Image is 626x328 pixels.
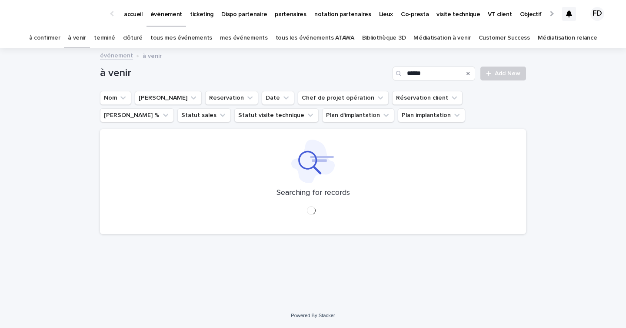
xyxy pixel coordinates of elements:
a: à confirmer [29,28,60,48]
a: tous mes événements [150,28,212,48]
span: Add New [495,70,520,77]
img: Ls34BcGeRexTGTNfXpUC [17,5,102,23]
a: à venir [68,28,86,48]
a: mes événements [220,28,268,48]
p: à venir [143,50,162,60]
button: Plan d'implantation [322,108,394,122]
a: Add New [480,67,526,80]
a: Powered By Stacker [291,313,335,318]
button: Plan implantation [398,108,465,122]
button: Chef de projet opération [298,91,389,105]
button: Lien Stacker [135,91,202,105]
a: tous les événements ATAWA [276,28,354,48]
button: Date [262,91,294,105]
a: Médiatisation à venir [413,28,471,48]
button: Réservation client [392,91,463,105]
a: Bibliothèque 3D [362,28,406,48]
button: Marge % [100,108,174,122]
p: Searching for records [276,188,350,198]
a: Customer Success [479,28,530,48]
button: Statut sales [177,108,231,122]
a: terminé [94,28,115,48]
h1: à venir [100,67,389,80]
button: Statut visite technique [234,108,319,122]
a: événement [100,50,133,60]
button: Reservation [205,91,258,105]
div: FD [590,7,604,21]
input: Search [393,67,475,80]
a: clôturé [123,28,143,48]
a: Médiatisation relance [538,28,597,48]
button: Nom [100,91,131,105]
